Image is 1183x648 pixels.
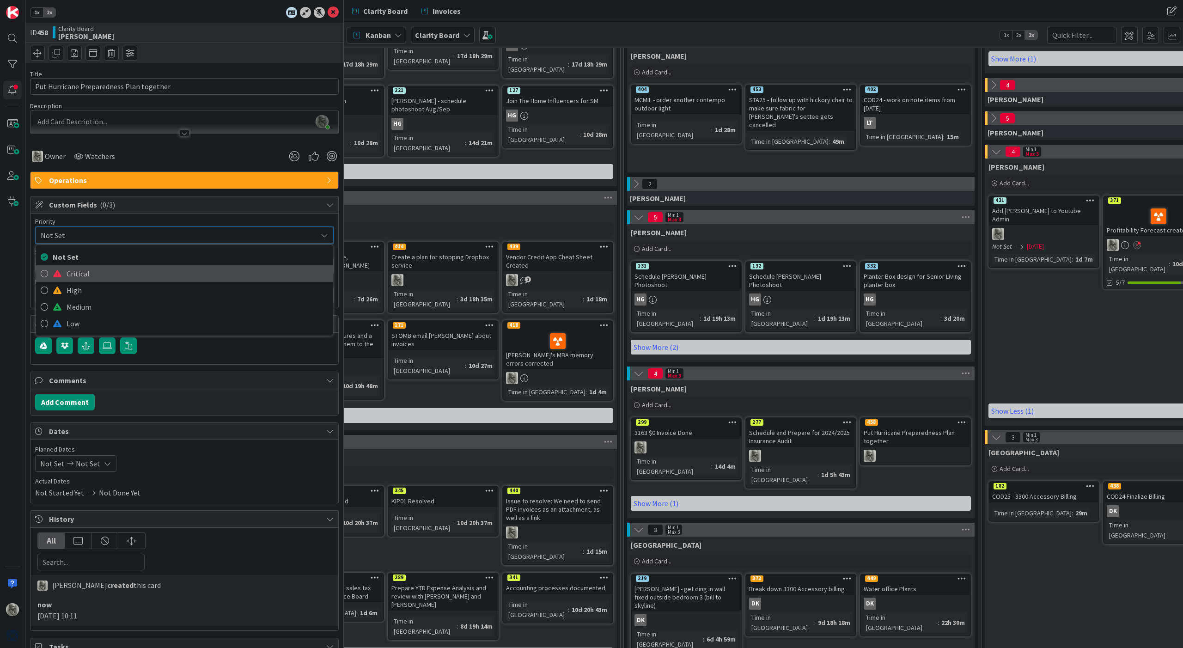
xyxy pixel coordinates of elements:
div: Add [PERSON_NAME] to Youtube Admin [989,205,1098,225]
div: HG [632,293,741,306]
div: 49m [830,136,847,147]
div: 431 [989,196,1098,205]
img: PA [506,372,518,384]
div: 132 [746,262,855,270]
div: Schedule [PERSON_NAME] Photoshoot [632,270,741,291]
a: 131Schedule [PERSON_NAME] PhotoshootHGTime in [GEOGRAPHIC_DATA]:1d 19h 13m [631,261,742,332]
span: Watchers [85,151,115,162]
div: 127 [503,86,612,95]
div: HG [864,293,876,306]
span: : [585,387,587,397]
span: Critical [67,267,328,281]
div: 17d 18h 29m [340,59,380,69]
div: HG [861,293,970,306]
div: 29m [1073,508,1090,518]
div: 10d 20h 43m [569,605,610,615]
div: 171 [393,322,406,329]
img: PA [506,526,518,538]
div: HG [503,110,612,122]
a: 2993163 $0 Invoice DonePATime in [GEOGRAPHIC_DATA]:14d 4m [631,417,742,480]
a: High [36,282,333,299]
a: 449Water office PlantsDKTime in [GEOGRAPHIC_DATA]:22h 30m [860,574,971,636]
div: Water office Plants [861,583,970,595]
span: Medium [67,300,328,314]
div: Time in [GEOGRAPHIC_DATA] [634,120,711,140]
div: MCMIL - order another contempo outdoor light [632,94,741,114]
div: 414Create a plan for stopping Dropbox service [389,243,498,271]
span: Invoices [433,6,461,17]
img: z2ljhaFx2XcmKtHH0XDNUfyWuC31CjDO.png [316,115,329,128]
span: : [457,621,458,631]
span: 5/7 [1116,278,1125,287]
button: Add Comment [35,394,95,410]
span: : [814,313,816,324]
label: Title [30,70,42,78]
i: Not Set [992,242,1012,251]
div: 10d 19h 48m [340,381,380,391]
span: : [583,294,584,304]
span: Add Card... [642,557,671,565]
div: 219 [636,575,649,582]
div: 458 [861,418,970,427]
span: : [356,608,358,618]
div: PA [989,228,1098,240]
div: PA [632,441,741,453]
div: Time in [GEOGRAPHIC_DATA] [864,308,940,329]
span: : [453,51,455,61]
div: 132 [750,263,763,269]
div: PA [503,274,612,286]
span: : [457,294,458,304]
div: DK [632,614,741,626]
img: PA [391,274,403,286]
div: 10d 20h 37m [340,518,380,528]
div: Accounting processes documented [503,582,612,594]
div: PA [389,274,498,286]
div: 372 [750,575,763,582]
span: Add Card... [642,68,671,76]
a: 431Add [PERSON_NAME] to Youtube AdminPANot Set[DATE]Time in [GEOGRAPHIC_DATA]:1d 7m [988,196,1099,268]
div: 438 [1108,483,1121,489]
div: 449 [861,575,970,583]
div: 8d 19h 14m [458,621,495,631]
div: 431 [994,197,1006,204]
div: 171 [389,321,498,330]
span: 1 [525,276,531,282]
div: [PERSON_NAME] - get ding in wall fixed outside bedroom 3 (bill to skyline) [632,583,741,611]
div: Time in [GEOGRAPHIC_DATA] [506,387,585,397]
a: 132Schedule [PERSON_NAME] PhotoshootHGTime in [GEOGRAPHIC_DATA]:1d 19h 13m [745,261,856,332]
div: PA [861,450,970,462]
span: : [1072,508,1073,518]
div: Planter Box design for Senior Living planter box [861,270,970,291]
div: [PERSON_NAME]'s MBA memory errors corrected [503,330,612,369]
div: 221[PERSON_NAME] - schedule photoshoot Aug/Sep [389,86,498,115]
a: Low [36,315,333,332]
a: 332Planter Box design for Senior Living planter boxHGTime in [GEOGRAPHIC_DATA]:3d 20m [860,261,971,332]
div: STA25 - follow up with hickory chair to make sure fabric for [PERSON_NAME]'s settee gets cancelled [746,94,855,131]
img: PA [6,603,19,616]
a: Clarity Board [347,3,413,19]
span: : [711,125,713,135]
div: 414 [393,244,406,250]
div: Time in [GEOGRAPHIC_DATA] [749,308,814,329]
div: DK [749,598,761,610]
div: 332 [865,263,878,269]
img: PA [37,581,48,591]
div: 402COD24 - work on note items from [DATE] [861,86,970,114]
div: 14d 4m [713,461,738,471]
span: Add Card... [1000,179,1029,187]
div: 17d 18h 29m [455,51,495,61]
img: PA [749,450,761,462]
span: : [350,138,352,148]
div: Time in [GEOGRAPHIC_DATA] [391,46,453,66]
div: 299 [632,418,741,427]
span: Low [67,317,328,330]
a: 402COD24 - work on note items from [DATE]LTTime in [GEOGRAPHIC_DATA]:15m [860,85,971,146]
a: 221[PERSON_NAME] - schedule photoshoot Aug/SepHGTime in [GEOGRAPHIC_DATA]:14d 21m [388,86,499,157]
span: [DATE] [1027,242,1044,251]
a: 182COD25 - 3300 Accessory BillingTime in [GEOGRAPHIC_DATA]:29m [988,481,1099,522]
div: Time in [GEOGRAPHIC_DATA] [506,599,568,620]
a: Not Set [36,249,333,265]
div: LT [864,117,876,129]
div: Time in [GEOGRAPHIC_DATA] [506,289,583,309]
div: 402 [865,86,878,93]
